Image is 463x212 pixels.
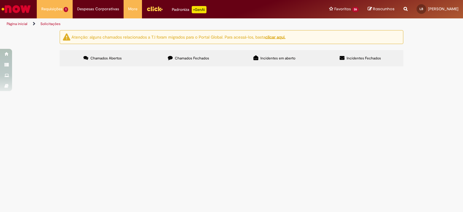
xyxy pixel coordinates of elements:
span: Chamados Fechados [175,56,209,61]
span: Rascunhos [373,6,395,12]
span: Chamados Abertos [90,56,122,61]
span: LB [420,7,423,11]
img: click_logo_yellow_360x200.png [146,4,163,13]
span: [PERSON_NAME] [428,6,458,11]
p: +GenAi [192,6,206,13]
span: More [128,6,137,12]
a: Página inicial [7,21,27,26]
span: Incidentes Fechados [347,56,381,61]
a: Solicitações [40,21,61,26]
ul: Trilhas de página [5,18,304,30]
span: 26 [352,7,359,12]
ng-bind-html: Atenção: alguns chamados relacionados a T.I foram migrados para o Portal Global. Para acessá-los,... [71,34,285,40]
span: Despesas Corporativas [77,6,119,12]
div: Padroniza [172,6,206,13]
span: Incidentes em aberto [260,56,295,61]
span: Requisições [41,6,62,12]
img: ServiceNow [1,3,32,15]
a: clicar aqui. [265,34,285,40]
span: Favoritos [334,6,351,12]
a: Rascunhos [368,6,395,12]
span: 1 [64,7,68,12]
